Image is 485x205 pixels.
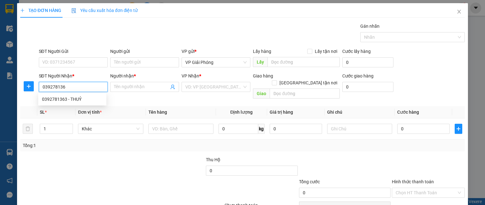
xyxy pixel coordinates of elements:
span: VP Nhận [182,73,199,78]
span: Giá trị hàng [270,110,293,115]
th: Ghi chú [325,106,395,118]
div: Người gửi [110,48,179,55]
div: VP gửi [182,48,250,55]
label: Hình thức thanh toán [392,179,434,184]
div: SĐT Người Gửi [39,48,108,55]
label: Cước lấy hàng [342,49,371,54]
input: 0 [270,124,322,134]
span: Lấy [253,57,267,67]
span: Định lượng [230,110,253,115]
input: VD: Bàn, Ghế [148,124,213,134]
div: Người nhận [110,72,179,79]
span: plus [455,126,462,131]
div: 0392781363 - THUỶ [42,96,103,103]
span: close [457,9,462,14]
span: Yêu cầu xuất hóa đơn điện tử [71,8,138,13]
span: Lấy tận nơi [312,48,340,55]
div: Tổng: 1 [23,142,188,149]
span: user-add [170,84,175,89]
span: Tổng cước [299,179,320,184]
span: VP Giải Phóng [185,58,247,67]
div: 0392781363 - THUỶ [38,94,106,104]
span: Đơn vị tính [78,110,102,115]
button: plus [455,124,462,134]
span: Thu Hộ [206,157,220,162]
span: Tên hàng [148,110,167,115]
span: plus [24,84,33,89]
button: Close [450,3,468,21]
span: kg [258,124,265,134]
span: TẠO ĐƠN HÀNG [20,8,61,13]
span: Khác [82,124,139,134]
input: Ghi Chú [327,124,392,134]
input: Dọc đường [267,57,340,67]
span: Lấy hàng [253,49,271,54]
img: icon [71,8,76,13]
input: Cước giao hàng [342,82,393,92]
span: Cước hàng [397,110,419,115]
span: plus [20,8,25,13]
input: Dọc đường [270,88,340,99]
button: plus [24,81,34,91]
label: Gán nhãn [360,24,380,29]
span: [GEOGRAPHIC_DATA] tận nơi [277,79,340,86]
span: SL [40,110,45,115]
button: delete [23,124,33,134]
label: Cước giao hàng [342,73,374,78]
input: Cước lấy hàng [342,57,393,67]
span: Giao hàng [253,73,273,78]
span: Giao [253,88,270,99]
div: SĐT Người Nhận [39,72,108,79]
